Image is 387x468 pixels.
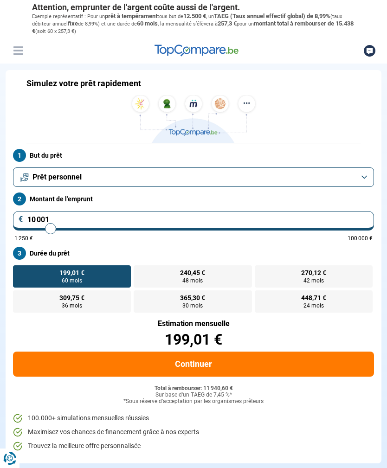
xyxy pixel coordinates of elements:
span: 60 mois [137,20,158,27]
div: Sur base d'un TAEG de 7,45 %* [13,392,374,398]
span: 36 mois [62,303,82,308]
span: Prêt personnel [32,172,82,182]
div: *Sous réserve d'acceptation par les organismes prêteurs [13,398,374,405]
li: 100.000+ simulations mensuelles réussies [13,414,374,423]
label: But du prêt [13,149,374,162]
span: TAEG (Taux annuel effectif global) de 8,99% [214,13,330,19]
span: € [19,216,23,223]
div: 199,01 € [13,332,374,347]
div: Total à rembourser: 11 940,60 € [13,385,374,392]
span: fixe [68,20,78,27]
p: Attention, emprunter de l'argent coûte aussi de l'argent. [32,2,355,13]
span: 100 000 € [348,236,373,241]
h1: Simulez votre prêt rapidement [26,78,141,89]
span: 1 250 € [14,236,33,241]
span: prêt à tempérament [105,13,157,19]
span: 199,01 € [59,269,84,276]
span: 257,3 € [218,20,237,27]
span: 365,30 € [180,295,205,301]
button: Menu [11,44,25,58]
button: Continuer [13,352,374,377]
p: Exemple représentatif : Pour un tous but de , un (taux débiteur annuel de 8,99%) et une durée de ... [32,13,355,35]
span: 12.500 € [183,13,206,19]
span: 60 mois [62,278,82,283]
span: 48 mois [182,278,203,283]
span: 240,45 € [180,269,205,276]
li: Trouvez la meilleure offre personnalisée [13,442,374,451]
span: montant total à rembourser de 15.438 € [32,20,354,34]
span: 309,75 € [59,295,84,301]
label: Durée du prêt [13,247,374,260]
button: Prêt personnel [13,167,374,187]
img: TopCompare.be [129,95,258,143]
li: Maximisez vos chances de financement grâce à nos experts [13,428,374,437]
img: TopCompare [155,45,239,57]
span: 30 mois [182,303,203,308]
span: 270,12 € [301,269,326,276]
div: Estimation mensuelle [13,320,374,327]
span: 24 mois [303,303,324,308]
span: 448,71 € [301,295,326,301]
span: 42 mois [303,278,324,283]
label: Montant de l'emprunt [13,192,374,205]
